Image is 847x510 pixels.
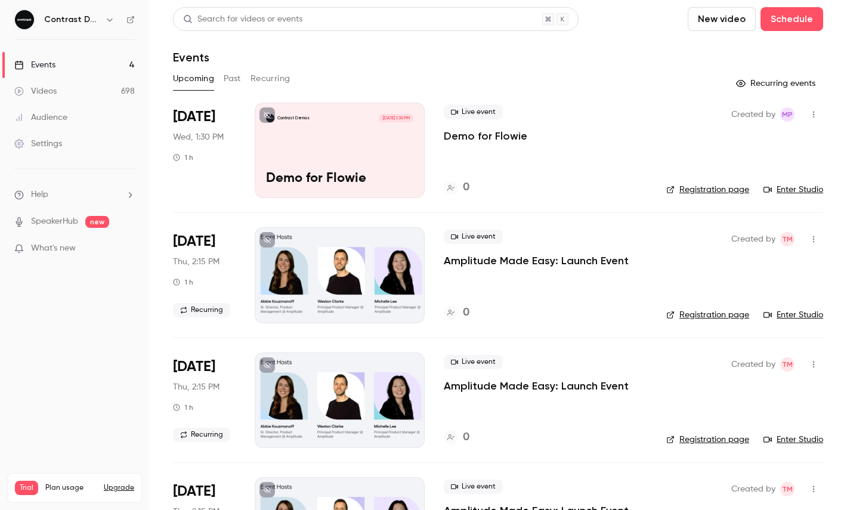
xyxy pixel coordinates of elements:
[14,59,55,71] div: Events
[666,309,749,321] a: Registration page
[688,7,756,31] button: New video
[173,232,215,251] span: [DATE]
[666,184,749,196] a: Registration page
[173,256,220,268] span: Thu, 2:15 PM
[780,482,795,496] span: Tim Minton
[251,69,290,88] button: Recurring
[780,107,795,122] span: Maxim Poulsen
[731,74,823,93] button: Recurring events
[31,215,78,228] a: SpeakerHub
[444,480,503,494] span: Live event
[780,357,795,372] span: Tim Minton
[15,481,38,495] span: Trial
[173,381,220,393] span: Thu, 2:15 PM
[14,112,67,123] div: Audience
[666,434,749,446] a: Registration page
[173,428,230,442] span: Recurring
[173,131,224,143] span: Wed, 1:30 PM
[173,50,209,64] h1: Events
[463,429,469,446] h4: 0
[14,188,135,201] li: help-dropdown-opener
[444,254,629,268] a: Amplitude Made Easy: Launch Event
[782,357,793,372] span: TM
[780,232,795,246] span: Tim Minton
[444,180,469,196] a: 0
[782,232,793,246] span: TM
[173,153,193,162] div: 1 h
[444,355,503,369] span: Live event
[173,303,230,317] span: Recurring
[761,7,823,31] button: Schedule
[104,483,134,493] button: Upgrade
[763,184,823,196] a: Enter Studio
[731,482,775,496] span: Created by
[444,129,527,143] a: Demo for Flowie
[173,482,215,501] span: [DATE]
[277,115,310,121] p: Contrast Demos
[463,180,469,196] h4: 0
[14,85,57,97] div: Videos
[173,103,236,198] div: Sep 17 Wed, 1:30 PM (Europe/Paris)
[173,277,193,287] div: 1 h
[85,216,109,228] span: new
[782,482,793,496] span: TM
[763,434,823,446] a: Enter Studio
[255,103,425,198] a: Demo for FlowieContrast Demos[DATE] 1:30 PMDemo for Flowie
[763,309,823,321] a: Enter Studio
[15,10,34,29] img: Contrast Demos
[444,230,503,244] span: Live event
[173,357,215,376] span: [DATE]
[444,105,503,119] span: Live event
[782,107,793,122] span: MP
[45,483,97,493] span: Plan usage
[224,69,241,88] button: Past
[173,107,215,126] span: [DATE]
[444,429,469,446] a: 0
[463,305,469,321] h4: 0
[731,107,775,122] span: Created by
[14,138,62,150] div: Settings
[31,188,48,201] span: Help
[173,353,236,448] div: Sep 25 Thu, 1:15 PM (Europe/London)
[444,379,629,393] a: Amplitude Made Easy: Launch Event
[444,305,469,321] a: 0
[173,69,214,88] button: Upcoming
[731,232,775,246] span: Created by
[173,403,193,412] div: 1 h
[44,14,100,26] h6: Contrast Demos
[379,114,413,122] span: [DATE] 1:30 PM
[31,242,76,255] span: What's new
[173,227,236,323] div: Sep 18 Thu, 1:15 PM (Europe/London)
[183,13,302,26] div: Search for videos or events
[731,357,775,372] span: Created by
[266,171,413,187] p: Demo for Flowie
